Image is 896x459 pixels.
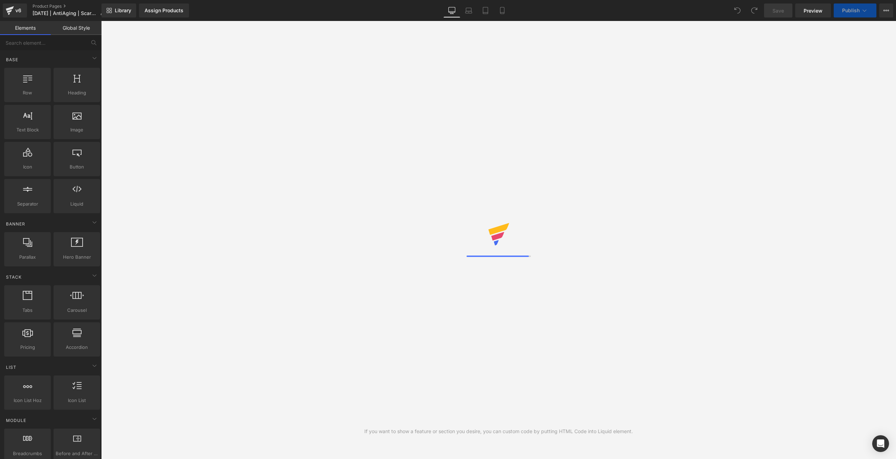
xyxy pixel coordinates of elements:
[101,3,136,17] a: New Library
[115,7,131,14] span: Library
[56,397,98,404] span: Icon List
[6,89,49,96] span: Row
[795,3,831,17] a: Preview
[842,8,860,13] span: Publish
[730,3,744,17] button: Undo
[33,3,111,9] a: Product Pages
[56,450,98,457] span: Before and After Images
[772,7,784,14] span: Save
[879,3,893,17] button: More
[6,344,49,351] span: Pricing
[364,428,633,435] div: If you want to show a feature or section you desire, you can custom code by putting HTML Code int...
[56,126,98,134] span: Image
[14,6,23,15] div: v6
[5,56,19,63] span: Base
[56,89,98,96] span: Heading
[3,3,27,17] a: v6
[5,274,22,280] span: Stack
[6,307,49,314] span: Tabs
[6,450,49,457] span: Breadcrumbs
[5,364,17,371] span: List
[6,253,49,261] span: Parallax
[460,3,477,17] a: Laptop
[834,3,876,17] button: Publish
[56,200,98,208] span: Liquid
[56,163,98,171] span: Button
[6,200,49,208] span: Separator
[747,3,761,17] button: Redo
[443,3,460,17] a: Desktop
[804,7,822,14] span: Preview
[872,435,889,452] div: Open Intercom Messenger
[5,221,26,227] span: Banner
[33,10,97,16] span: [DATE] | AntiAging | Scarcity
[5,417,27,424] span: Module
[6,126,49,134] span: Text Block
[477,3,494,17] a: Tablet
[6,397,49,404] span: Icon List Hoz
[51,21,101,35] a: Global Style
[56,307,98,314] span: Carousel
[56,344,98,351] span: Accordion
[6,163,49,171] span: Icon
[56,253,98,261] span: Hero Banner
[494,3,511,17] a: Mobile
[145,8,183,13] div: Assign Products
